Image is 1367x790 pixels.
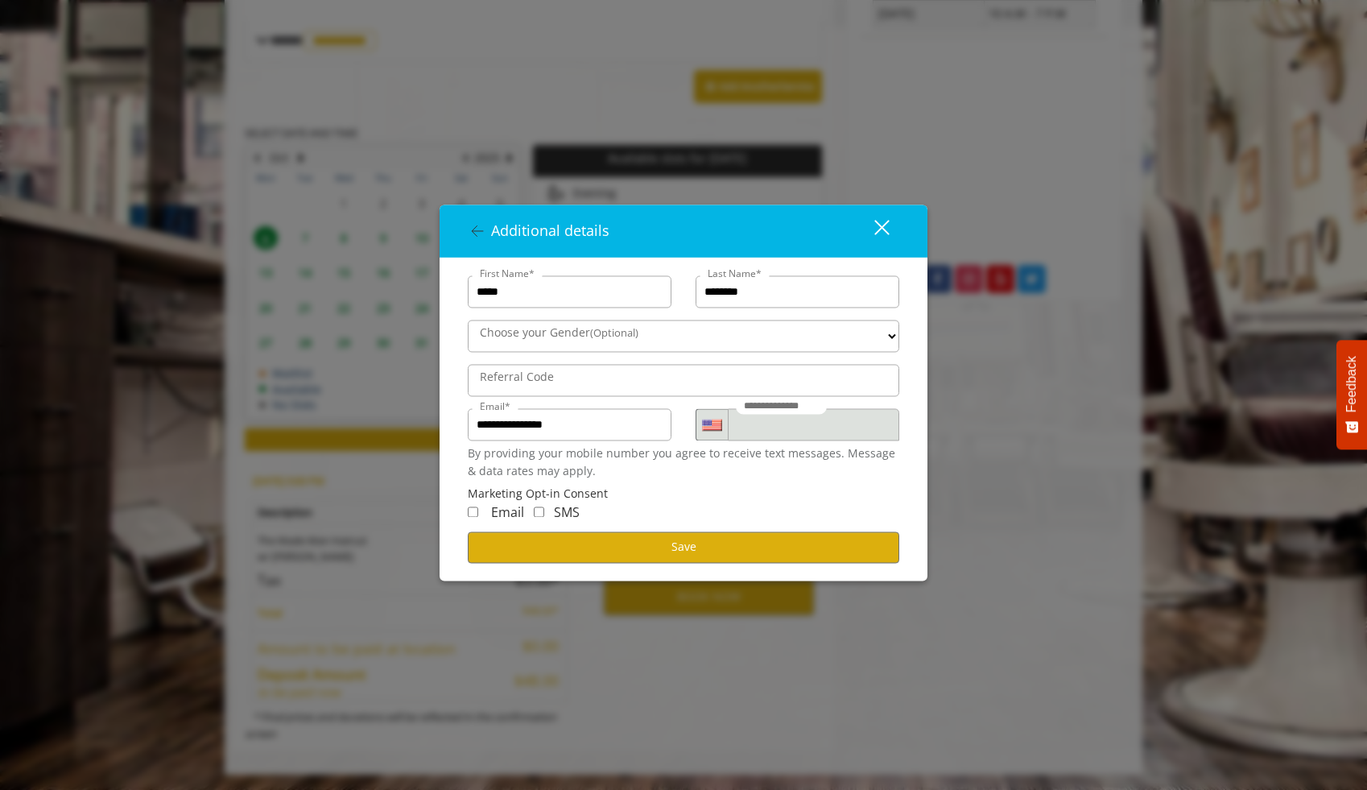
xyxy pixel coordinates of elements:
label: Choose your Gender [472,325,646,342]
span: Save [671,540,696,555]
span: (Optional) [590,326,638,341]
span: Feedback [1344,356,1359,412]
span: Additional details [491,221,609,241]
input: Email [468,409,671,441]
div: Country [696,409,728,441]
button: close dialog [845,214,899,247]
input: Lastname [696,276,899,308]
span: Email [491,504,524,522]
label: Email* [472,399,518,415]
div: close dialog [856,219,888,243]
div: Marketing Opt-in Consent [468,485,899,503]
select: Choose your Gender [468,321,899,353]
input: Receive Marketing SMS [534,507,544,518]
label: Last Name* [700,267,770,282]
input: Receive Marketing Email [468,507,478,518]
button: Save [468,531,899,563]
button: Feedback - Show survey [1336,340,1367,449]
span: SMS [554,504,580,522]
label: First Name* [472,267,543,282]
label: Referral Code [472,369,562,387]
div: By providing your mobile number you agree to receive text messages. Message & data rates may apply. [468,445,899,482]
input: ReferralCode [468,365,899,397]
input: FirstName [468,276,671,308]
